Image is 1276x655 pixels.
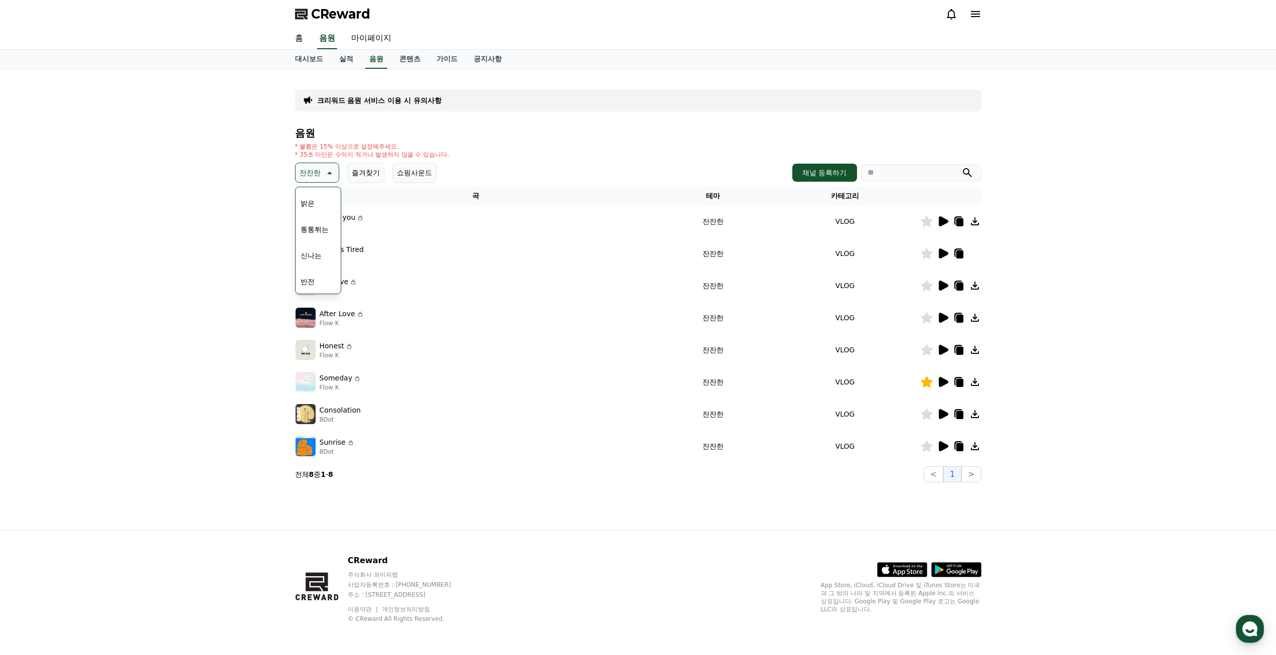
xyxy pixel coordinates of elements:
[365,50,387,69] a: 음원
[296,404,316,424] img: music
[320,319,364,327] p: Flow K
[320,351,353,359] p: Flow K
[348,581,470,589] p: 사업자등록번호 : [PHONE_NUMBER]
[287,50,331,69] a: 대시보드
[320,244,364,255] p: Always Tired
[92,334,104,342] span: 대화
[309,470,314,478] strong: 8
[770,302,920,334] td: VLOG
[770,270,920,302] td: VLOG
[320,309,355,319] p: After Love
[348,555,470,567] p: CReward
[296,436,316,456] img: music
[295,127,981,139] h4: 음원
[320,373,352,383] p: Someday
[295,151,450,159] p: * 35초 미만은 수익이 적거나 발생하지 않을 수 있습니다.
[295,6,370,22] a: CReward
[348,591,470,599] p: 주소 : [STREET_ADDRESS]
[770,205,920,237] td: VLOG
[320,437,346,448] p: Sunrise
[297,218,333,240] button: 통통튀는
[347,163,384,183] button: 즐겨찾기
[3,318,66,343] a: 홈
[821,581,981,613] p: App Store, iCloud, iCloud Drive 및 iTunes Store는 미국과 그 밖의 나라 및 지역에서 등록된 Apple Inc.의 서비스 상표입니다. Goo...
[296,372,316,392] img: music
[295,469,333,479] p: 전체 중 -
[297,244,326,267] button: 신나는
[295,143,450,151] p: * 볼륨은 15% 이상으로 설정해주세요.
[343,28,399,49] a: 마이페이지
[348,606,379,613] a: 이용약관
[429,50,466,69] a: 가이드
[391,50,429,69] a: 콘텐츠
[770,237,920,270] td: VLOG
[656,270,770,302] td: 잔잔한
[320,448,355,456] p: 8Dot
[317,95,442,105] a: 크리워드 음원 서비스 이용 시 유의사항
[348,615,470,623] p: © CReward All Rights Reserved.
[392,163,437,183] button: 쇼핑사운드
[287,28,311,49] a: 홈
[656,366,770,398] td: 잔잔한
[770,430,920,462] td: VLOG
[320,405,361,416] p: Consolation
[321,470,326,478] strong: 1
[320,223,365,231] p: Flow J
[770,398,920,430] td: VLOG
[297,192,319,214] button: 밝은
[943,466,961,482] button: 1
[656,334,770,366] td: 잔잔한
[770,334,920,366] td: VLOG
[295,187,656,205] th: 곡
[320,341,344,351] p: Honest
[656,187,770,205] th: 테마
[296,308,316,328] img: music
[770,187,920,205] th: 카테고리
[656,205,770,237] td: 잔잔한
[297,271,319,293] button: 반전
[300,166,321,180] p: 잔잔한
[66,318,129,343] a: 대화
[32,333,38,341] span: 홈
[296,340,316,360] img: music
[656,398,770,430] td: 잔잔한
[317,28,337,49] a: 음원
[466,50,510,69] a: 공지사항
[331,50,361,69] a: 실적
[961,466,981,482] button: >
[320,255,364,263] p: 8Dot
[348,571,470,579] p: 주식회사 와이피랩
[328,470,333,478] strong: 8
[311,6,370,22] span: CReward
[382,606,430,613] a: 개인정보처리방침
[792,164,857,182] button: 채널 등록하기
[295,163,339,183] button: 잔잔한
[320,416,361,424] p: 8Dot
[129,318,193,343] a: 설정
[656,302,770,334] td: 잔잔한
[656,430,770,462] td: 잔잔한
[924,466,943,482] button: <
[320,383,361,391] p: Flow K
[155,333,167,341] span: 설정
[770,366,920,398] td: VLOG
[656,237,770,270] td: 잔잔한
